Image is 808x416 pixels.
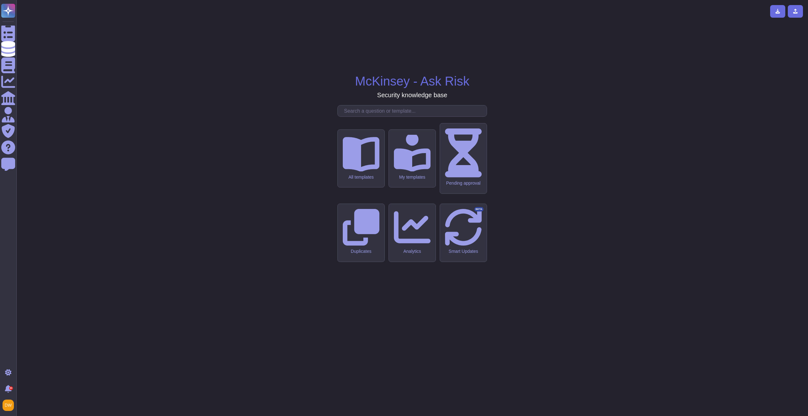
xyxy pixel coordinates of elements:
[341,105,487,116] input: Search a question or template...
[377,91,447,99] h3: Security knowledge base
[445,249,482,254] div: Smart Updates
[3,400,14,411] img: user
[394,175,431,180] div: My templates
[445,181,482,186] div: Pending approval
[474,207,484,211] div: BETA
[343,175,379,180] div: All templates
[9,386,13,390] div: 9+
[394,249,431,254] div: Analytics
[343,249,379,254] div: Duplicates
[1,398,18,412] button: user
[355,74,469,89] h1: McKinsey - Ask Risk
